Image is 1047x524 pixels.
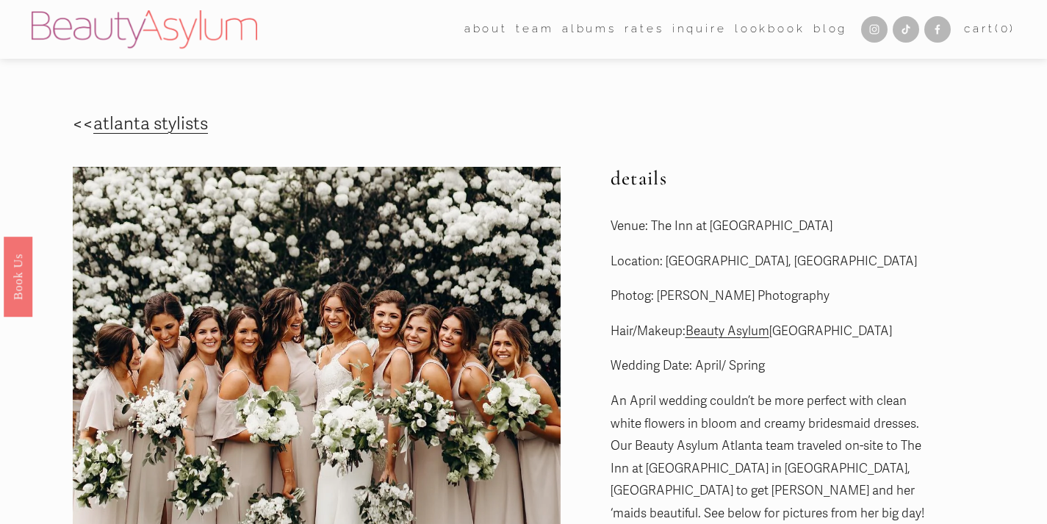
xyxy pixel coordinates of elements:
a: Beauty Asylum [686,323,769,339]
p: Venue: The Inn at [GEOGRAPHIC_DATA] [611,215,933,238]
a: TikTok [893,16,919,43]
p: Location: [GEOGRAPHIC_DATA], [GEOGRAPHIC_DATA] [611,251,933,273]
a: Facebook [924,16,951,43]
h2: details [611,167,933,190]
p: << [73,109,271,140]
a: Rates [625,18,663,41]
span: about [464,19,508,40]
span: 0 [1001,22,1010,35]
a: atlanta stylists [93,113,208,134]
a: folder dropdown [464,18,508,41]
p: Hair/Makeup: [GEOGRAPHIC_DATA] [611,320,933,343]
p: Wedding Date: April/ Spring [611,355,933,378]
a: Lookbook [735,18,805,41]
a: Inquire [672,18,727,41]
span: team [516,19,553,40]
a: Blog [813,18,847,41]
a: Book Us [4,236,32,316]
a: albums [562,18,616,41]
span: ( ) [995,22,1015,35]
a: 0 items in cart [964,19,1015,40]
a: Instagram [861,16,888,43]
p: Photog: [PERSON_NAME] Photography [611,285,933,308]
img: Beauty Asylum | Bridal Hair &amp; Makeup Charlotte &amp; Atlanta [32,10,257,49]
a: folder dropdown [516,18,553,41]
